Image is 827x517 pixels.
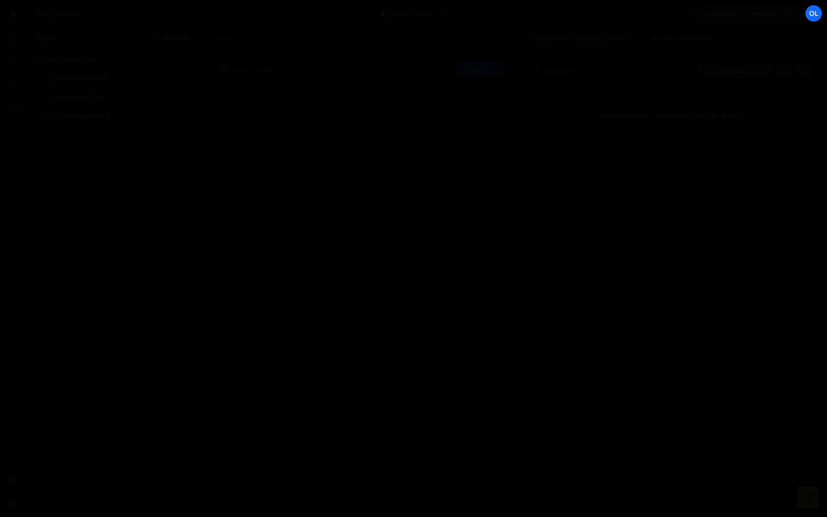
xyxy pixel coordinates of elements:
[154,34,190,42] button: New File
[235,66,272,74] div: Not yet saved
[640,27,721,50] div: Documentation
[697,62,773,79] button: Start new chat
[54,112,112,121] div: Modal Register.js
[54,74,107,83] div: Form Mandrill.js
[37,107,201,126] div: 16309/44079.js
[694,5,802,22] a: Connected to Webflow
[373,5,454,22] button: Code + Tools
[805,5,822,22] a: Ol
[37,69,201,88] div: 16309/46014.js
[457,61,503,79] button: Save
[37,88,201,107] div: 16309/46011.js
[534,67,572,76] h2: Slater AI
[37,8,78,19] div: Key Notion
[25,50,201,69] div: Javascript files
[209,34,249,43] div: New File
[37,33,54,44] h2: Files
[2,2,25,25] a: 🤙
[520,27,638,50] div: Chat with [PERSON_NAME]
[54,93,104,102] div: Form Page ID.js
